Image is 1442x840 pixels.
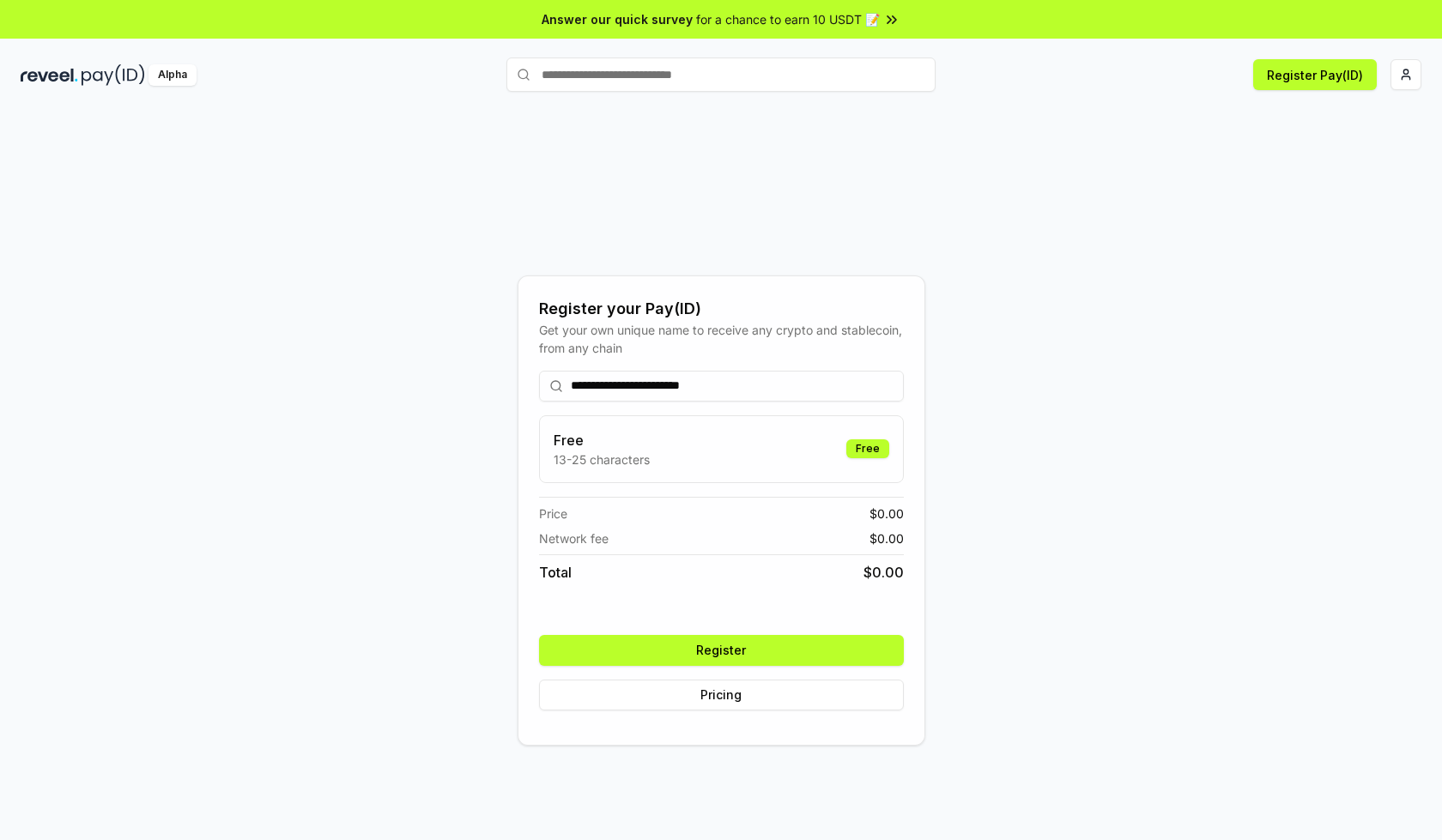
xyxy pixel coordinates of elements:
p: 13-25 characters [554,450,650,468]
span: $ 0.00 [869,505,904,523]
button: Register [539,635,904,666]
span: Total [539,562,572,583]
span: $ 0.00 [869,529,904,547]
button: Register Pay(ID) [1253,59,1377,90]
span: for a chance to earn 10 USDT 📝 [696,10,880,28]
h3: Free [554,430,650,450]
div: Get your own unique name to receive any crypto and stablecoin, from any chain [539,321,904,357]
div: Register your Pay(ID) [539,297,904,321]
img: reveel_dark [21,64,78,86]
span: $ 0.00 [863,562,904,583]
div: Alpha [148,64,197,86]
span: Price [539,505,567,523]
span: Answer our quick survey [542,10,693,28]
button: Pricing [539,680,904,710]
img: pay_id [82,64,145,86]
div: Free [846,439,889,458]
span: Network fee [539,529,609,547]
